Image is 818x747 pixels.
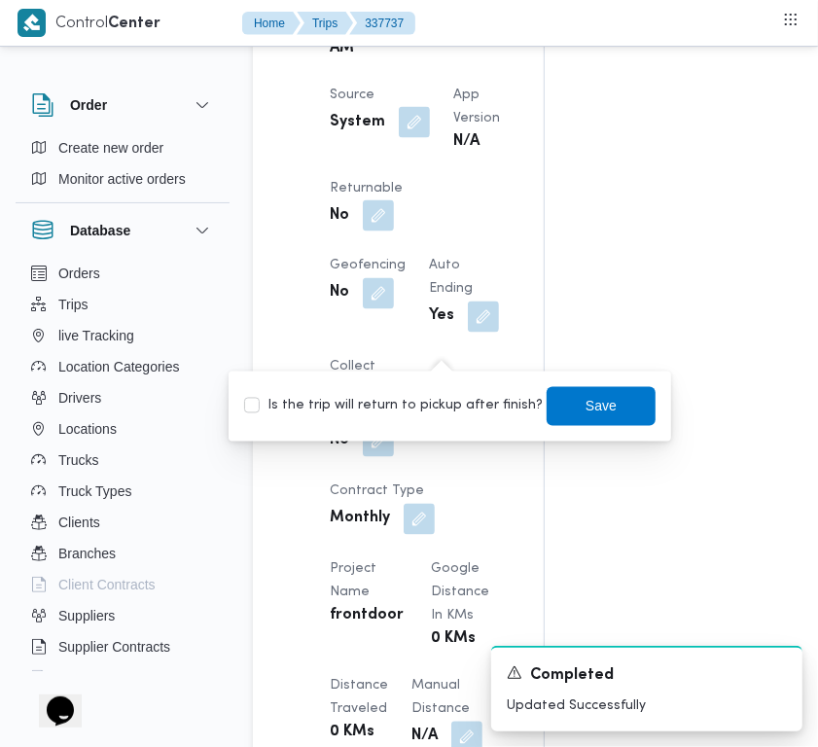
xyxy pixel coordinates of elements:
b: No [330,430,349,453]
span: Trips [58,293,89,316]
span: Completed [530,664,614,688]
b: 0 KMs [330,722,374,745]
span: Devices [58,666,107,690]
b: Center [108,17,160,31]
span: Google distance in KMs [431,563,489,622]
button: Suppliers [23,600,222,631]
span: Collect Shipment Amounts [330,361,392,420]
span: Locations [58,417,117,441]
button: Supplier Contracts [23,631,222,662]
div: Database [16,258,230,679]
span: Location Categories [58,355,180,378]
b: System [330,111,385,134]
img: X8yXhbKr1z7QwAAAABJRU5ErkJggg== [18,9,46,37]
button: Devices [23,662,222,694]
span: Trucks [58,448,98,472]
span: Orders [58,262,100,285]
button: Drivers [23,382,222,413]
button: 337737 [349,12,415,35]
button: Save [547,387,656,426]
div: Notification [507,663,787,688]
button: Locations [23,413,222,445]
b: No [330,282,349,305]
button: Client Contracts [23,569,222,600]
iframe: chat widget [19,669,82,728]
button: Location Categories [23,351,222,382]
span: live Tracking [58,324,134,347]
button: Trips [297,12,353,35]
span: Save [586,395,617,418]
span: Returnable [330,182,403,195]
b: frontdoor [330,605,404,628]
span: Distance Traveled [330,680,388,716]
b: Yes [429,305,454,329]
span: Client Contracts [58,573,156,596]
span: Source [330,89,374,101]
button: Branches [23,538,222,569]
button: live Tracking [23,320,222,351]
span: Geofencing [330,260,406,272]
button: Database [31,219,214,242]
span: Supplier Contracts [58,635,170,658]
button: Truck Types [23,476,222,507]
span: Create new order [58,136,163,160]
span: Drivers [58,386,101,409]
button: Orders [23,258,222,289]
span: Monitor active orders [58,167,186,191]
button: Home [242,12,301,35]
h3: Order [70,93,107,117]
label: Is the trip will return to pickup after finish? [244,395,543,418]
b: 0 KMs [431,628,476,652]
button: Create new order [23,132,222,163]
span: App Version [453,89,500,124]
span: Clients [58,511,100,534]
span: Manual Distance [411,680,470,716]
span: Contract Type [330,485,424,498]
button: Trucks [23,445,222,476]
span: Truck Types [58,480,131,503]
span: Auto Ending [429,260,473,296]
button: Trips [23,289,222,320]
button: Order [31,93,214,117]
span: Project Name [330,563,376,599]
b: Monthly [330,508,390,531]
span: Branches [58,542,116,565]
b: N/A [453,130,480,154]
button: Clients [23,507,222,538]
h3: Database [70,219,130,242]
div: Order [16,132,230,202]
b: No [330,204,349,228]
p: Updated Successfully [507,695,787,716]
span: Suppliers [58,604,115,627]
button: Monitor active orders [23,163,222,195]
